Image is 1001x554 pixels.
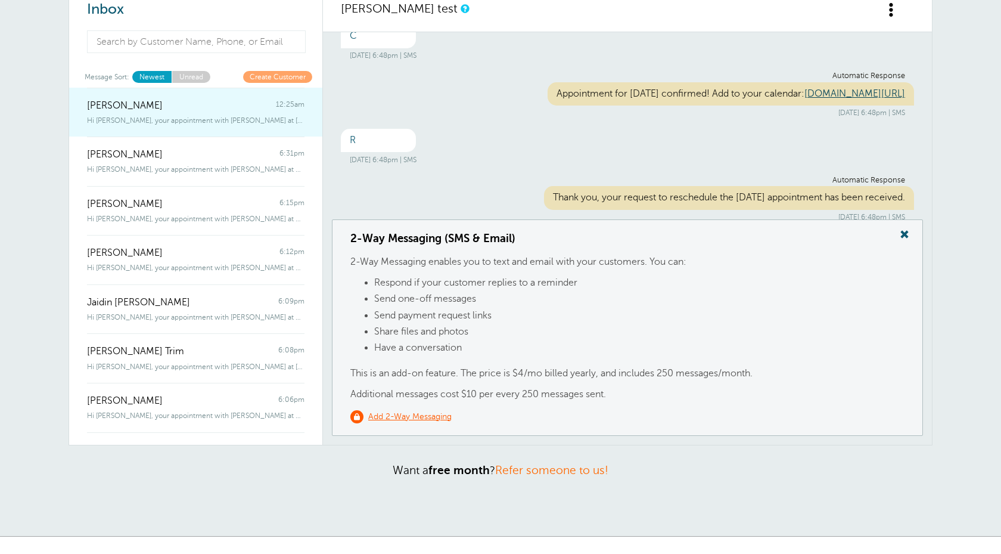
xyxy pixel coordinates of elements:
[544,186,914,209] div: Thank you, your request to reschedule the [DATE] appointment has been received.
[87,346,184,357] span: [PERSON_NAME] Trim
[350,156,905,164] div: [DATE] 6:48pm | SMS
[85,71,129,82] span: Message Sort:
[350,389,904,400] p: Additional messages cost $10 per every 250 messages sent.
[548,82,914,106] div: Appointment for [DATE] confirmed! Add to your calendar:
[132,71,172,82] a: Newest
[374,293,904,310] li: Send one-off messages
[278,395,304,407] span: 6:06pm
[87,149,163,160] span: [PERSON_NAME]
[87,395,163,407] span: [PERSON_NAME]
[374,342,904,358] li: Have a conversation
[341,129,416,152] div: R
[172,71,210,82] a: Unread
[278,297,304,308] span: 6:09pm
[69,463,932,477] p: Want a ?
[69,235,322,284] a: [PERSON_NAME] 6:12pm Hi [PERSON_NAME], your appointment with [PERSON_NAME] at Nails 2000 has been...
[279,247,304,259] span: 6:12pm
[87,247,163,259] span: [PERSON_NAME]
[374,277,904,293] li: Respond if your customer replies to a reminder
[87,199,163,210] span: [PERSON_NAME]
[279,149,304,160] span: 6:31pm
[69,186,322,236] a: [PERSON_NAME] 6:15pm Hi [PERSON_NAME], your appointment with [PERSON_NAME] at Nails 2000 has been...
[87,363,304,371] span: Hi [PERSON_NAME], your appointment with [PERSON_NAME] at [GEOGRAPHIC_DATA] 2000 has been schedule...
[495,464,608,476] a: Refer someone to us!
[804,88,905,99] a: [DOMAIN_NAME][URL]
[87,297,190,308] span: Jaidin [PERSON_NAME]
[87,411,304,420] span: Hi [PERSON_NAME], your appointment with [PERSON_NAME] at Nails 2000 has been scheduled fo
[350,51,905,60] div: [DATE] 6:48pm | SMS
[243,71,312,82] a: Create Customer
[350,368,904,379] p: This is an add-on feature. The price is $4/mo billed yearly, and includes 250 messages/month.
[350,213,905,221] div: [DATE] 6:48pm | SMS
[341,2,458,16] a: [PERSON_NAME] test
[279,199,304,210] span: 6:15pm
[87,1,304,18] h2: Inbox
[350,232,904,245] h3: 2-Way Messaging (SMS & Email)
[69,284,322,334] a: Jaidin [PERSON_NAME] 6:09pm Hi [PERSON_NAME], your appointment with [PERSON_NAME] at Nails 2000 h...
[374,310,904,326] li: Send payment request links
[69,333,322,383] a: [PERSON_NAME] Trim 6:08pm Hi [PERSON_NAME], your appointment with [PERSON_NAME] at [GEOGRAPHIC_DA...
[87,30,306,53] input: Search by Customer Name, Phone, or Email
[350,72,905,81] div: Automatic Response
[350,176,905,185] div: Automatic Response
[374,326,904,342] li: Share files and photos
[87,313,304,321] span: Hi [PERSON_NAME], your appointment with [PERSON_NAME] at Nails 2000 has been scheduled f
[428,464,490,476] strong: free month
[69,383,322,432] a: [PERSON_NAME] 6:06pm Hi [PERSON_NAME], your appointment with [PERSON_NAME] at Nails 2000 has been...
[87,215,304,223] span: Hi [PERSON_NAME], your appointment with [PERSON_NAME] at Nails 2000 has been scheduled f
[276,100,304,112] span: 12:25am
[350,410,452,423] a: Add 2-Way Messaging
[69,137,322,186] a: [PERSON_NAME] 6:31pm Hi [PERSON_NAME], your appointment with [PERSON_NAME] at Nails 2000 has been...
[350,256,904,268] p: 2-Way Messaging enables you to text and email with your customers. You can:
[461,5,468,13] a: This is a history of all communications between GoReminders and your customer.
[341,24,416,48] div: C
[87,264,304,272] span: Hi [PERSON_NAME], your appointment with [PERSON_NAME] at Nails 2000 has been scheduled f
[87,165,304,174] span: Hi [PERSON_NAME], your appointment with [PERSON_NAME] at Nails 2000 has been scheduled
[278,346,304,357] span: 6:08pm
[69,432,322,482] a: [PERSON_NAME] 6:00pm Hi [PERSON_NAME], your appointment with [PERSON_NAME] at Nails 2000 has been...
[368,412,452,421] u: Add 2-Way Messaging
[87,100,163,112] span: [PERSON_NAME]
[69,88,322,137] a: [PERSON_NAME] 12:25am Hi [PERSON_NAME], your appointment with [PERSON_NAME] at [GEOGRAPHIC_DATA] ...
[350,109,905,117] div: [DATE] 6:48pm | SMS
[87,116,304,125] span: Hi [PERSON_NAME], your appointment with [PERSON_NAME] at [GEOGRAPHIC_DATA] 2000 has been schedule...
